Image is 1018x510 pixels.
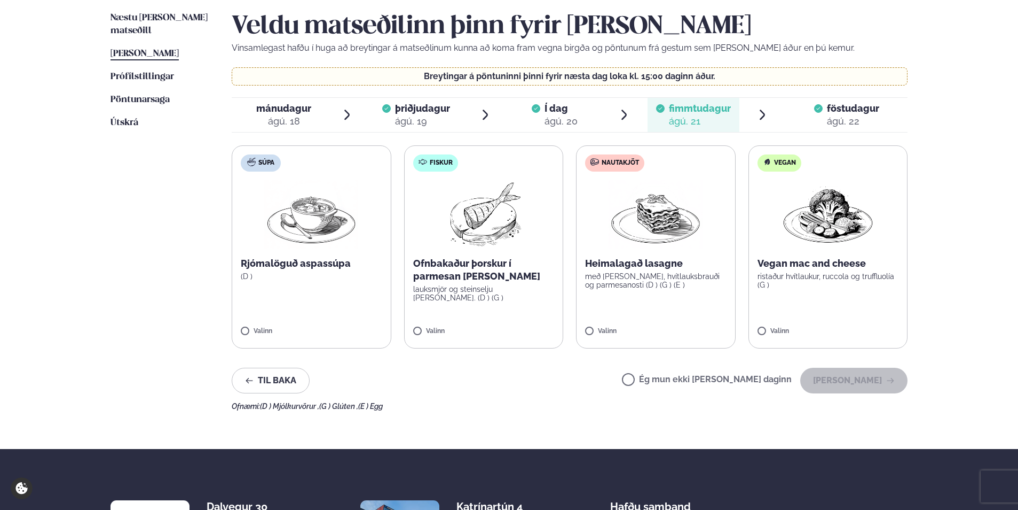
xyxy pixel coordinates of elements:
a: Pöntunarsaga [111,94,170,106]
div: ágú. 21 [669,115,731,128]
span: Vegan [774,159,796,167]
div: ágú. 20 [544,115,578,128]
p: Heimalagað lasagne [585,257,727,270]
img: soup.svg [247,158,256,166]
span: Í dag [544,102,578,115]
p: Vinsamlegast hafðu í huga að breytingar á matseðlinum kunna að koma fram vegna birgða og pöntunum... [232,42,907,55]
a: Prófílstillingar [111,71,174,83]
img: beef.svg [590,158,599,166]
img: Vegan.png [781,180,875,249]
p: ristaður hvítlaukur, ruccola og truffluolía (G ) [757,272,899,289]
span: (D ) Mjólkurvörur , [260,402,319,411]
div: ágú. 22 [827,115,879,128]
a: [PERSON_NAME] [111,48,179,60]
span: (E ) Egg [358,402,383,411]
span: Pöntunarsaga [111,95,170,104]
p: Ofnbakaður þorskur í parmesan [PERSON_NAME] [413,257,555,283]
p: með [PERSON_NAME], hvítlauksbrauði og parmesanosti (D ) (G ) (E ) [585,272,727,289]
p: Vegan mac and cheese [757,257,899,270]
div: Ofnæmi: [232,402,907,411]
img: Fish.png [436,180,531,249]
span: mánudagur [256,103,311,114]
span: Prófílstillingar [111,72,174,81]
a: Næstu [PERSON_NAME] matseðill [111,12,210,37]
p: (D ) [241,272,382,281]
p: lauksmjör og steinselju [PERSON_NAME]. (D ) (G ) [413,285,555,302]
div: ágú. 18 [256,115,311,128]
button: Til baka [232,368,310,393]
img: Vegan.svg [763,158,771,166]
span: (G ) Glúten , [319,402,358,411]
img: fish.svg [419,158,427,166]
span: [PERSON_NAME] [111,49,179,58]
span: föstudagur [827,103,879,114]
button: [PERSON_NAME] [800,368,907,393]
span: Nautakjöt [602,159,639,167]
a: Útskrá [111,117,138,129]
span: Súpa [258,159,274,167]
div: ágú. 19 [395,115,450,128]
img: Lasagna.png [609,180,703,249]
span: fimmtudagur [669,103,731,114]
p: Rjómalöguð aspassúpa [241,257,382,270]
span: þriðjudagur [395,103,450,114]
span: Næstu [PERSON_NAME] matseðill [111,13,208,35]
img: Soup.png [264,180,358,249]
p: Breytingar á pöntuninni þinni fyrir næsta dag loka kl. 15:00 daginn áður. [243,72,897,81]
span: Fiskur [430,159,453,167]
a: Cookie settings [11,477,33,499]
span: Útskrá [111,118,138,127]
h2: Veldu matseðilinn þinn fyrir [PERSON_NAME] [232,12,907,42]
